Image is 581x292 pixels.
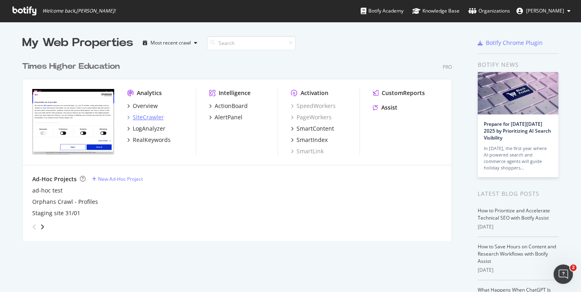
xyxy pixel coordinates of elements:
a: Prepare for [DATE][DATE] 2025 by Prioritizing AI Search Visibility [484,121,551,141]
a: LogAnalyzer [127,125,165,133]
a: SpeedWorkers [291,102,336,110]
a: SmartLink [291,147,324,155]
a: How to Prioritize and Accelerate Technical SEO with Botify Assist [478,207,550,221]
a: New Ad-Hoc Project [92,176,143,182]
a: PageWorkers [291,113,332,121]
a: Times Higher Education [22,61,123,72]
a: SmartIndex [291,136,328,144]
span: Emer McCourt [526,7,564,14]
div: Analytics [137,89,162,97]
a: SiteCrawler [127,113,164,121]
div: Organizations [468,7,510,15]
div: LogAnalyzer [133,125,165,133]
div: Intelligence [219,89,251,97]
img: Prepare for Black Friday 2025 by Prioritizing AI Search Visibility [478,72,558,114]
div: [DATE] [478,223,559,231]
a: Overview [127,102,158,110]
a: How to Save Hours on Content and Research Workflows with Botify Assist [478,243,556,264]
button: [PERSON_NAME] [510,4,577,17]
span: Welcome back, [PERSON_NAME] ! [42,8,115,14]
div: Botify news [478,60,559,69]
a: Orphans Crawl - Profiles [32,198,98,206]
div: SmartContent [297,125,334,133]
div: Activation [301,89,328,97]
div: angle-right [40,223,45,231]
div: Knowledge Base [412,7,460,15]
input: Search [207,36,296,50]
div: Ad-Hoc Projects [32,175,77,183]
a: RealKeywords [127,136,171,144]
div: SmartIndex [297,136,328,144]
span: 2 [570,264,577,271]
div: ActionBoard [215,102,248,110]
a: AlertPanel [209,113,242,121]
a: CustomReports [373,89,425,97]
div: Botify Chrome Plugin [486,39,543,47]
div: Latest Blog Posts [478,189,559,198]
div: AlertPanel [215,113,242,121]
img: https://www.timeshighereducation.com/ [32,89,114,154]
div: grid [22,51,458,241]
a: Staging site 31/01 [32,209,80,217]
iframe: Intercom live chat [554,264,573,284]
div: My Web Properties [22,35,133,51]
div: RealKeywords [133,136,171,144]
div: [DATE] [478,267,559,274]
a: ad-hoc test [32,186,63,195]
button: Most recent crawl [140,36,201,49]
div: SiteCrawler [133,113,164,121]
div: Assist [381,104,397,112]
a: Assist [373,104,397,112]
a: Botify Chrome Plugin [478,39,543,47]
div: Pro [443,63,452,70]
a: ActionBoard [209,102,248,110]
a: SmartContent [291,125,334,133]
div: Times Higher Education [22,61,120,72]
div: angle-left [29,220,40,233]
div: Overview [133,102,158,110]
div: Botify Academy [361,7,403,15]
div: New Ad-Hoc Project [98,176,143,182]
div: Most recent crawl [150,40,191,45]
div: In [DATE], the first year where AI-powered search and commerce agents will guide holiday shoppers… [484,145,552,171]
div: CustomReports [382,89,425,97]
